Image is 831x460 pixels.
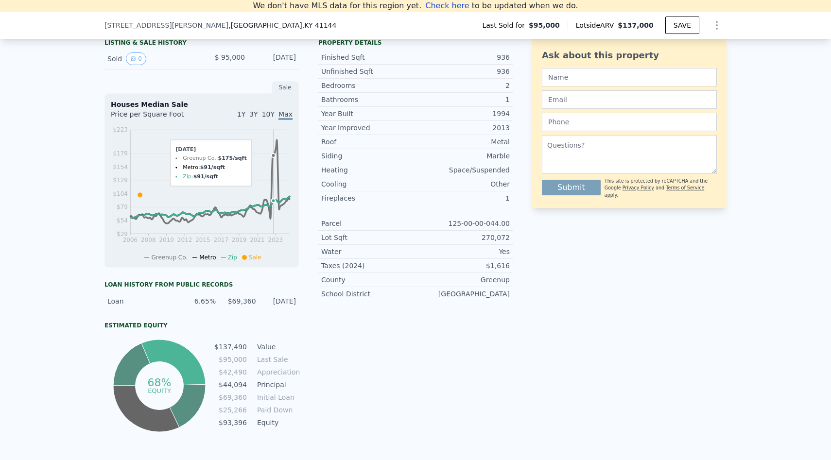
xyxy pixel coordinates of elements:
td: Paid Down [255,405,299,415]
div: Marble [415,151,510,161]
td: Value [255,341,299,352]
tspan: 2023 [268,237,283,243]
tspan: 2010 [159,237,174,243]
button: Show Options [707,16,727,35]
td: $69,360 [214,392,247,403]
span: $95,000 [529,20,560,30]
td: Initial Loan [255,392,299,403]
td: $42,490 [214,367,247,377]
div: Siding [321,151,415,161]
div: Cooling [321,179,415,189]
div: [DATE] [262,296,296,306]
div: Year Improved [321,123,415,133]
span: Check here [425,1,469,10]
tspan: 2017 [213,237,228,243]
div: Sold [107,52,194,65]
div: Property details [318,39,513,47]
input: Phone [542,113,717,131]
div: Lot Sqft [321,233,415,242]
span: 3Y [249,110,258,118]
div: 2013 [415,123,510,133]
div: 936 [415,67,510,76]
div: Yes [415,247,510,256]
tspan: 68% [147,376,171,389]
td: $93,396 [214,417,247,428]
tspan: 2012 [177,237,192,243]
tspan: 2008 [141,237,156,243]
input: Name [542,68,717,86]
span: 10Y [262,110,275,118]
div: Greenup [415,275,510,285]
span: Zip [228,254,237,261]
span: , KY 41144 [302,21,337,29]
div: Fireplaces [321,193,415,203]
div: $69,360 [222,296,256,306]
tspan: $223 [113,126,128,133]
div: 1 [415,193,510,203]
div: Estimated Equity [104,322,299,329]
div: Roof [321,137,415,147]
td: Appreciation [255,367,299,377]
td: Last Sale [255,354,299,365]
span: Metro [199,254,216,261]
span: $ 95,000 [215,53,245,61]
button: SAVE [665,17,699,34]
a: Terms of Service [666,185,704,190]
td: $137,490 [214,341,247,352]
div: LISTING & SALE HISTORY [104,39,299,49]
tspan: 2019 [232,237,247,243]
tspan: $104 [113,190,128,197]
input: Email [542,90,717,109]
div: 125-00-00-044.00 [415,219,510,228]
tspan: equity [148,387,171,394]
div: Loan [107,296,176,306]
span: [STREET_ADDRESS][PERSON_NAME] [104,20,228,30]
div: Ask about this property [542,49,717,62]
tspan: $179 [113,150,128,157]
div: 6.65% [182,296,216,306]
div: Other [415,179,510,189]
div: Sale [272,81,299,94]
div: Price per Square Foot [111,109,202,125]
div: 1994 [415,109,510,119]
div: Metal [415,137,510,147]
button: View historical data [126,52,146,65]
td: $25,266 [214,405,247,415]
div: This site is protected by reCAPTCHA and the Google and apply. [605,178,717,199]
tspan: 2021 [250,237,265,243]
div: 1 [415,95,510,104]
div: Finished Sqft [321,52,415,62]
tspan: $154 [113,164,128,170]
span: Sale [249,254,261,261]
span: $137,000 [618,21,654,29]
td: Principal [255,379,299,390]
tspan: $79 [117,204,128,210]
div: Loan history from public records [104,281,299,289]
div: School District [321,289,415,299]
div: County [321,275,415,285]
span: Last Sold for [482,20,529,30]
td: Equity [255,417,299,428]
div: Parcel [321,219,415,228]
div: Water [321,247,415,256]
span: , [GEOGRAPHIC_DATA] [228,20,336,30]
tspan: 2015 [195,237,210,243]
a: Privacy Policy [623,185,654,190]
td: $95,000 [214,354,247,365]
div: Heating [321,165,415,175]
tspan: 2006 [123,237,138,243]
div: Houses Median Sale [111,100,293,109]
div: 936 [415,52,510,62]
span: Max [278,110,293,120]
span: Greenup Co. [151,254,188,261]
span: Lotside ARV [576,20,618,30]
tspan: $29 [117,231,128,238]
div: 270,072 [415,233,510,242]
div: [DATE] [253,52,296,65]
button: Submit [542,180,601,195]
tspan: $54 [117,217,128,224]
div: Taxes (2024) [321,261,415,271]
span: 1Y [237,110,245,118]
div: Year Built [321,109,415,119]
div: [GEOGRAPHIC_DATA] [415,289,510,299]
